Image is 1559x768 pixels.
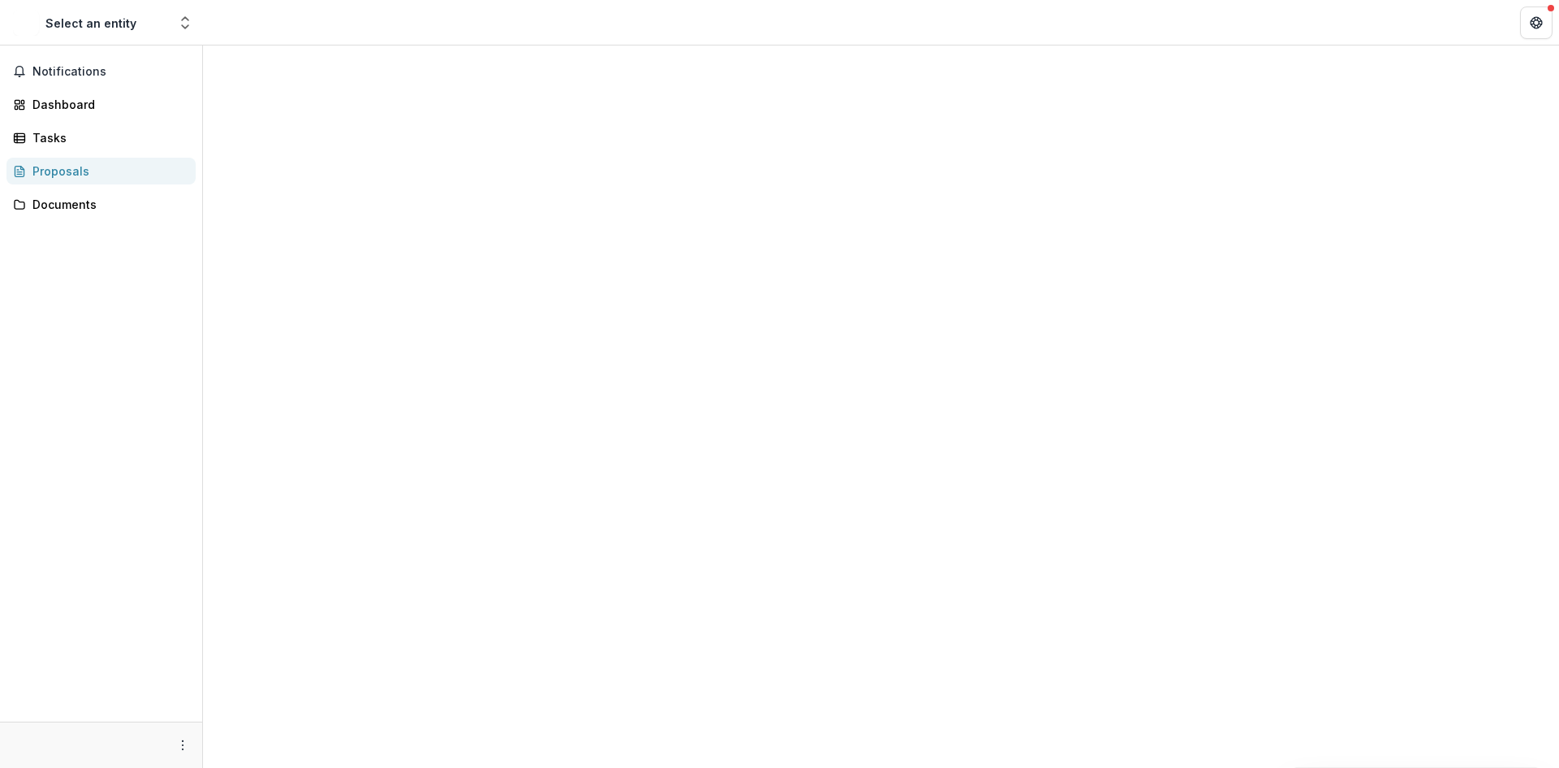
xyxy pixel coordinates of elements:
[6,59,196,85] button: Notifications
[32,65,189,79] span: Notifications
[174,7,196,39] button: Open entity switcher
[32,196,183,213] div: Documents
[6,91,196,118] a: Dashboard
[1520,7,1553,39] button: Get Help
[32,96,183,113] div: Dashboard
[32,163,183,180] div: Proposals
[6,191,196,218] a: Documents
[173,735,192,755] button: More
[45,15,136,32] div: Select an entity
[6,158,196,184] a: Proposals
[6,124,196,151] a: Tasks
[32,129,183,146] div: Tasks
